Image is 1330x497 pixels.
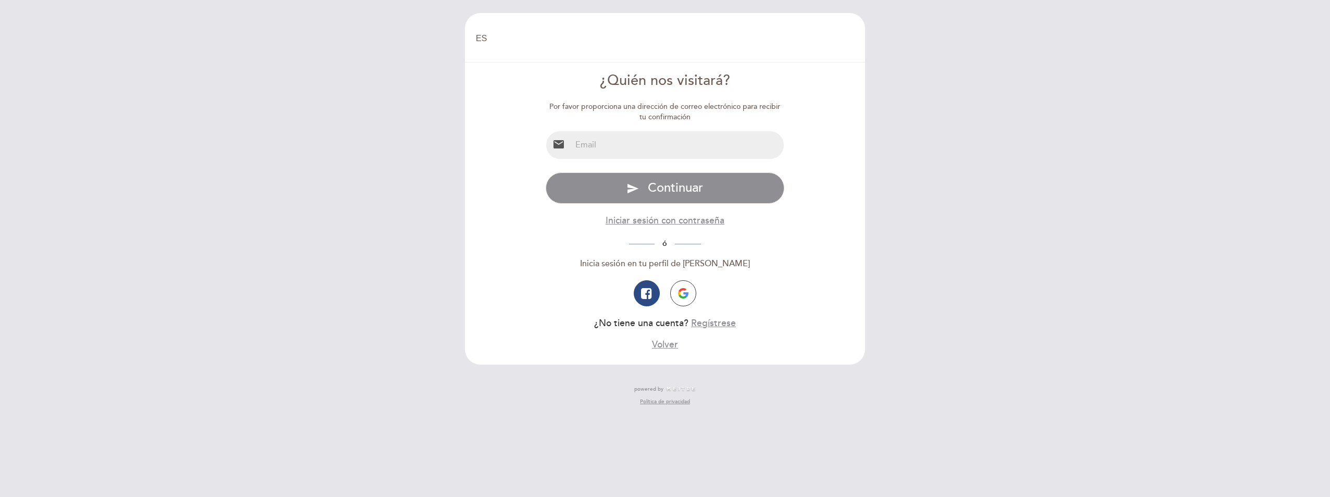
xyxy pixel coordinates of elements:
span: powered by [634,386,663,393]
span: ó [655,239,675,248]
button: send Continuar [546,172,785,204]
button: Iniciar sesión con contraseña [606,214,724,227]
span: ¿No tiene una cuenta? [594,318,688,329]
button: Regístrese [691,317,736,330]
span: Continuar [648,180,703,195]
div: Inicia sesión en tu perfil de [PERSON_NAME] [546,258,785,270]
img: MEITRE [666,387,696,392]
a: Política de privacidad [640,398,690,405]
input: Email [571,131,784,159]
i: send [626,182,639,195]
button: Volver [652,338,678,351]
div: ¿Quién nos visitará? [546,71,785,91]
i: email [552,138,565,151]
div: Por favor proporciona una dirección de correo electrónico para recibir tu confirmación [546,102,785,122]
a: powered by [634,386,696,393]
img: icon-google.png [678,288,688,299]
